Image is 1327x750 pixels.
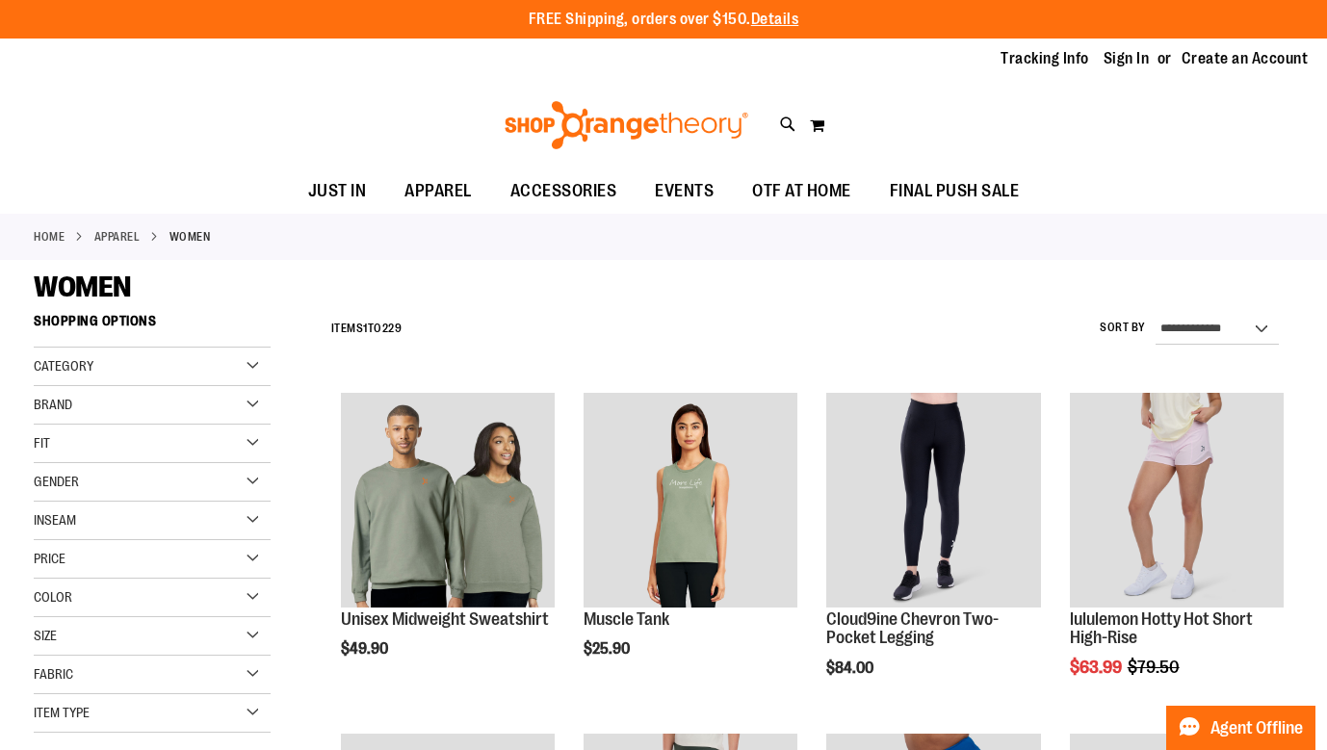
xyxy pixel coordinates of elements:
[1070,393,1284,609] a: lululemon Hotty Hot Short High-Rise
[1070,609,1253,648] a: lululemon Hotty Hot Short High-Rise
[655,169,714,213] span: EVENTS
[341,609,549,629] a: Unisex Midweight Sweatshirt
[871,169,1039,214] a: FINAL PUSH SALE
[341,393,555,607] img: Unisex Midweight Sweatshirt
[308,169,367,213] span: JUST IN
[382,322,403,335] span: 229
[826,393,1040,609] a: Cloud9ine Chevron Two-Pocket Legging
[1070,393,1284,607] img: lululemon Hotty Hot Short High-Rise
[331,383,564,707] div: product
[34,474,79,489] span: Gender
[636,169,733,214] a: EVENTS
[341,393,555,609] a: Unisex Midweight Sweatshirt
[34,551,65,566] span: Price
[817,383,1050,726] div: product
[289,169,386,214] a: JUST IN
[34,228,65,246] a: Home
[34,666,73,682] span: Fabric
[341,640,391,658] span: $49.90
[94,228,141,246] a: APPAREL
[752,169,851,213] span: OTF AT HOME
[1104,48,1150,69] a: Sign In
[331,314,403,344] h2: Items to
[733,169,871,214] a: OTF AT HOME
[584,393,797,609] a: Muscle Tank
[491,169,637,214] a: ACCESSORIES
[1128,658,1183,677] span: $79.50
[34,358,93,374] span: Category
[510,169,617,213] span: ACCESSORIES
[404,169,472,213] span: APPAREL
[1060,383,1293,726] div: product
[1070,658,1125,677] span: $63.99
[34,589,72,605] span: Color
[584,640,633,658] span: $25.90
[1001,48,1089,69] a: Tracking Info
[34,512,76,528] span: Inseam
[584,609,669,629] a: Muscle Tank
[1166,706,1315,750] button: Agent Offline
[385,169,491,213] a: APPAREL
[826,659,876,677] span: $84.00
[826,609,999,648] a: Cloud9ine Chevron Two-Pocket Legging
[34,271,131,303] span: WOMEN
[1100,320,1146,336] label: Sort By
[34,705,90,720] span: Item Type
[34,435,50,451] span: Fit
[502,101,751,149] img: Shop Orangetheory
[751,11,799,28] a: Details
[890,169,1020,213] span: FINAL PUSH SALE
[169,228,211,246] strong: WOMEN
[574,383,807,707] div: product
[826,393,1040,607] img: Cloud9ine Chevron Two-Pocket Legging
[363,322,368,335] span: 1
[1182,48,1309,69] a: Create an Account
[34,397,72,412] span: Brand
[584,393,797,607] img: Muscle Tank
[34,304,271,348] strong: Shopping Options
[529,9,799,31] p: FREE Shipping, orders over $150.
[1210,719,1303,737] span: Agent Offline
[34,628,57,643] span: Size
